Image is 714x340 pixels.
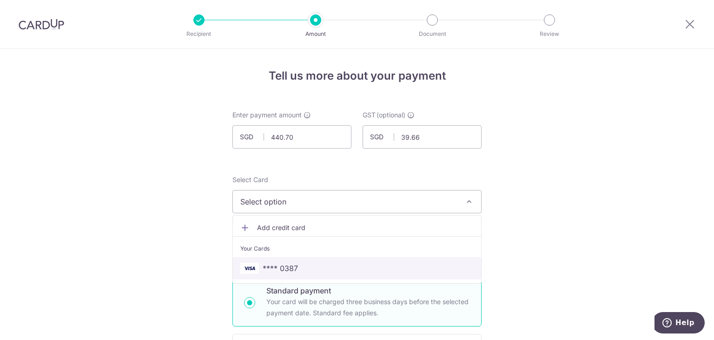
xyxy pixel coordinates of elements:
[240,132,264,142] span: SGD
[232,68,482,84] h4: Tell us more about your payment
[654,312,705,335] iframe: Opens a widget where you can find more information
[232,110,302,120] span: Enter payment amount
[257,223,474,232] span: Add credit card
[363,110,376,120] span: GST
[377,110,405,120] span: (optional)
[240,263,259,274] img: VISA
[232,176,268,184] span: translation missing: en.payables.payment_networks.credit_card.summary.labels.select_card
[266,285,470,296] p: Standard payment
[370,132,394,142] span: SGD
[240,196,457,207] span: Select option
[281,29,350,39] p: Amount
[240,244,270,253] span: Your Cards
[232,125,351,149] input: 0.00
[363,125,482,149] input: 0.00
[515,29,584,39] p: Review
[232,190,482,213] button: Select option
[165,29,233,39] p: Recipient
[232,215,482,284] ul: Select option
[266,296,470,319] p: Your card will be charged three business days before the selected payment date. Standard fee appl...
[233,219,481,236] a: Add credit card
[19,19,64,30] img: CardUp
[398,29,467,39] p: Document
